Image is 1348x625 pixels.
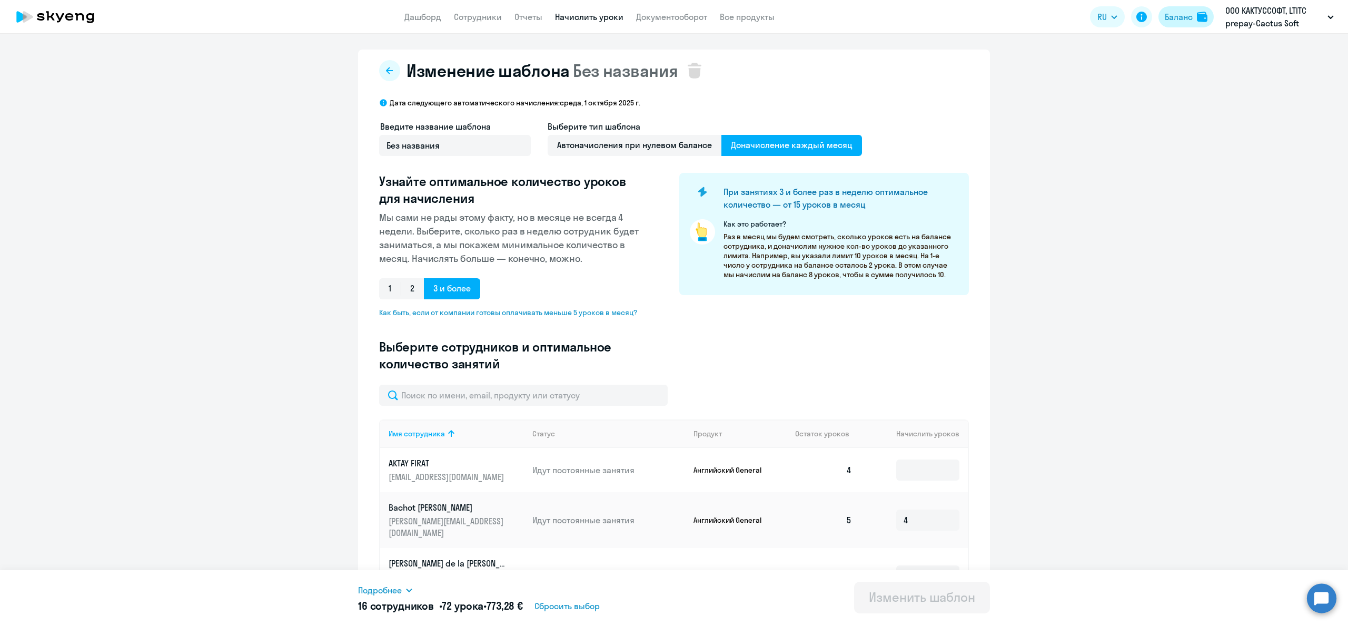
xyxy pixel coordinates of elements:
a: Начислить уроки [555,12,623,22]
span: Изменение шаблона [407,60,570,81]
span: RU [1097,11,1107,23]
div: Продукт [693,429,787,438]
a: Сотрудники [454,12,502,22]
a: Отчеты [514,12,542,22]
a: Все продукты [720,12,775,22]
td: 5 [787,492,860,548]
span: Подробнее [358,584,402,597]
span: Введите название шаблона [380,121,491,132]
p: Дата следующего автоматического начисления: среда, 1 октября 2025 г. [390,98,640,108]
p: Bachot [PERSON_NAME] [389,502,507,513]
img: pointer-circle [690,219,715,245]
div: Статус [532,429,685,438]
span: Как быть, если от компании готовы оплачивать меньше 5 уроков в месяц? [379,308,646,317]
span: 773,28 € [487,599,523,612]
span: 1 [379,278,401,299]
td: 4 [787,448,860,492]
div: Остаток уроков [795,429,860,438]
h5: 16 сотрудников • • [358,599,523,613]
div: Баланс [1165,11,1193,23]
a: AKTAY FIRAT[EMAIL_ADDRESS][DOMAIN_NAME] [389,457,524,483]
input: Поиск по имени, email, продукту или статусу [379,385,668,406]
a: Дашборд [404,12,441,22]
p: Мы сами не рады этому факту, но в месяце не всегда 4 недели. Выберите, сколько раз в неделю сотру... [379,211,646,266]
span: Доначисление каждый месяц [721,135,862,156]
p: AKTAY FIRAT [389,457,507,469]
p: Идут постоянные занятия [532,514,685,526]
p: Английский General [693,465,772,475]
p: Английский General [693,515,772,525]
span: Без названия [573,60,678,81]
p: [EMAIL_ADDRESS][DOMAIN_NAME] [389,471,507,483]
td: 8 [787,548,860,604]
button: ООО КАКТУССОФТ, LTITC prepay-Cactus Soft [1220,4,1339,30]
th: Начислить уроков [860,419,968,448]
img: balance [1197,12,1207,22]
p: Как это работает? [723,219,958,229]
p: ООО КАКТУССОФТ, LTITC prepay-Cactus Soft [1225,4,1323,30]
span: 72 урока [442,599,483,612]
span: Сбросить выбор [534,600,600,612]
button: Балансbalance [1158,6,1214,27]
span: 3 и более [424,278,480,299]
h3: Выберите сотрудников и оптимальное количество занятий [379,338,646,372]
p: [PERSON_NAME][EMAIL_ADDRESS][DOMAIN_NAME] [389,515,507,539]
div: Изменить шаблон [869,589,975,606]
p: Идут постоянные занятия [532,464,685,476]
a: [PERSON_NAME] de la [PERSON_NAME][PERSON_NAME][EMAIL_ADDRESS][PERSON_NAME][DOMAIN_NAME] [389,558,524,594]
a: Bachot [PERSON_NAME][PERSON_NAME][EMAIL_ADDRESS][DOMAIN_NAME] [389,502,524,539]
p: [PERSON_NAME] de la [PERSON_NAME] [389,558,507,569]
div: Статус [532,429,555,438]
span: Остаток уроков [795,429,849,438]
h3: Узнайте оптимальное количество уроков для начисления [379,173,646,207]
button: RU [1090,6,1125,27]
input: Без названия [379,135,531,156]
h4: При занятиях 3 и более раз в неделю оптимальное количество — от 15 уроков в месяц [723,185,951,211]
div: Имя сотрудника [389,429,524,438]
h4: Выберите тип шаблона [548,120,862,133]
span: Автоначисления при нулевом балансе [548,135,721,156]
span: 2 [401,278,424,299]
button: Изменить шаблон [854,582,990,613]
div: Продукт [693,429,722,438]
a: Документооборот [636,12,707,22]
div: Имя сотрудника [389,429,445,438]
p: Раз в месяц мы будем смотреть, сколько уроков есть на балансе сотрудника, и доначислим нужное кол... [723,232,958,279]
